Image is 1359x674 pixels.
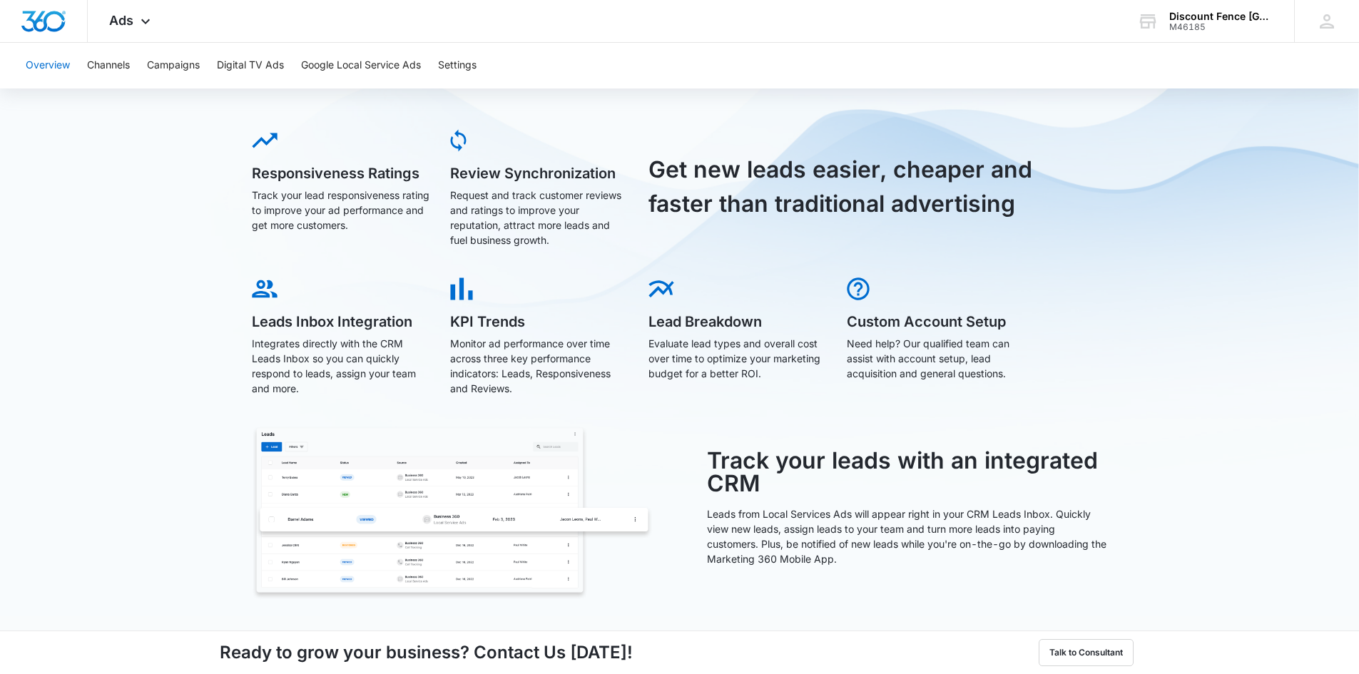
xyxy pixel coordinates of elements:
h5: Review Synchronization [450,166,628,180]
button: Digital TV Ads [217,43,284,88]
p: Evaluate lead types and overall cost over time to optimize your marketing budget for a better ROI. [648,336,827,381]
div: account name [1169,11,1273,22]
button: Google Local Service Ads [301,43,421,88]
p: Need help? Our qualified team can assist with account setup, lead acquisition and general questions. [847,336,1025,381]
div: account id [1169,22,1273,32]
h5: Leads Inbox Integration [252,315,430,329]
h3: Get new leads easier, cheaper and faster than traditional advertising [648,153,1049,221]
h3: Track your leads with an integrated CRM [707,449,1108,495]
button: Campaigns [147,43,200,88]
button: Settings [438,43,477,88]
p: Track your lead responsiveness rating to improve your ad performance and get more customers. [252,188,430,233]
h5: KPI Trends [450,315,628,329]
h5: Lead Breakdown [648,315,827,329]
p: Integrates directly with the CRM Leads Inbox so you can quickly respond to leads, assign your tea... [252,336,430,396]
h4: Ready to grow your business? Contact Us [DATE]! [220,640,633,665]
h5: Custom Account Setup [847,315,1025,329]
p: Request and track customer reviews and ratings to improve your reputation, attract more leads and... [450,188,628,247]
button: Overview [26,43,70,88]
p: Monitor ad performance over time across three key performance indicators: Leads, Responsiveness a... [450,336,628,396]
span: Ads [109,13,133,28]
button: Talk to Consultant [1039,639,1134,666]
p: Leads from Local Services Ads will appear right in your CRM Leads Inbox. Quickly view new leads, ... [707,506,1108,566]
button: Channels [87,43,130,88]
h5: Responsiveness Ratings [252,166,430,180]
